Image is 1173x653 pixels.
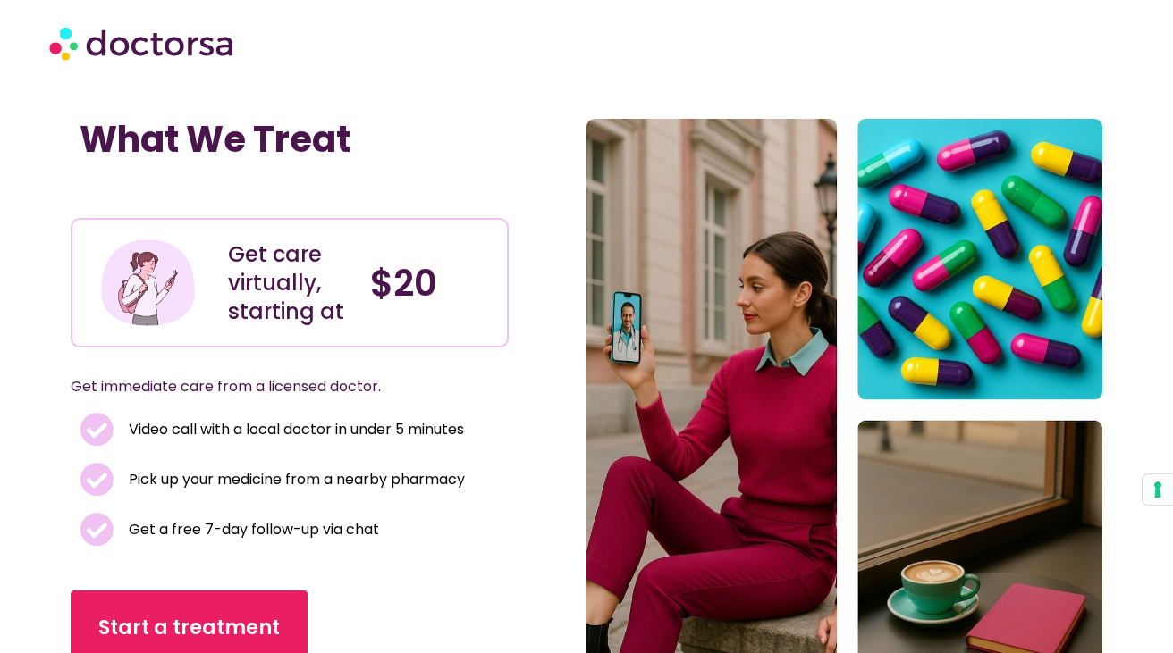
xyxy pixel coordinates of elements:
[124,417,464,442] span: Video call with a local doctor in under 5 minutes
[370,262,494,305] h4: $20
[228,240,352,326] div: Get care virtually, starting at
[80,179,348,200] iframe: Customer reviews powered by Trustpilot
[98,233,198,332] img: Illustration depicting a young woman in a casual outfit, engaged with her smartphone. She has a p...
[124,517,379,542] span: Get a free 7-day follow-up via chat
[98,614,280,642] span: Start a treatment
[80,118,501,161] h1: What We Treat
[71,374,467,399] p: Get immediate care from a licensed doctor.
[1143,474,1173,505] button: Your consent preferences for tracking technologies
[124,467,465,492] span: Pick up your medicine from a nearby pharmacy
